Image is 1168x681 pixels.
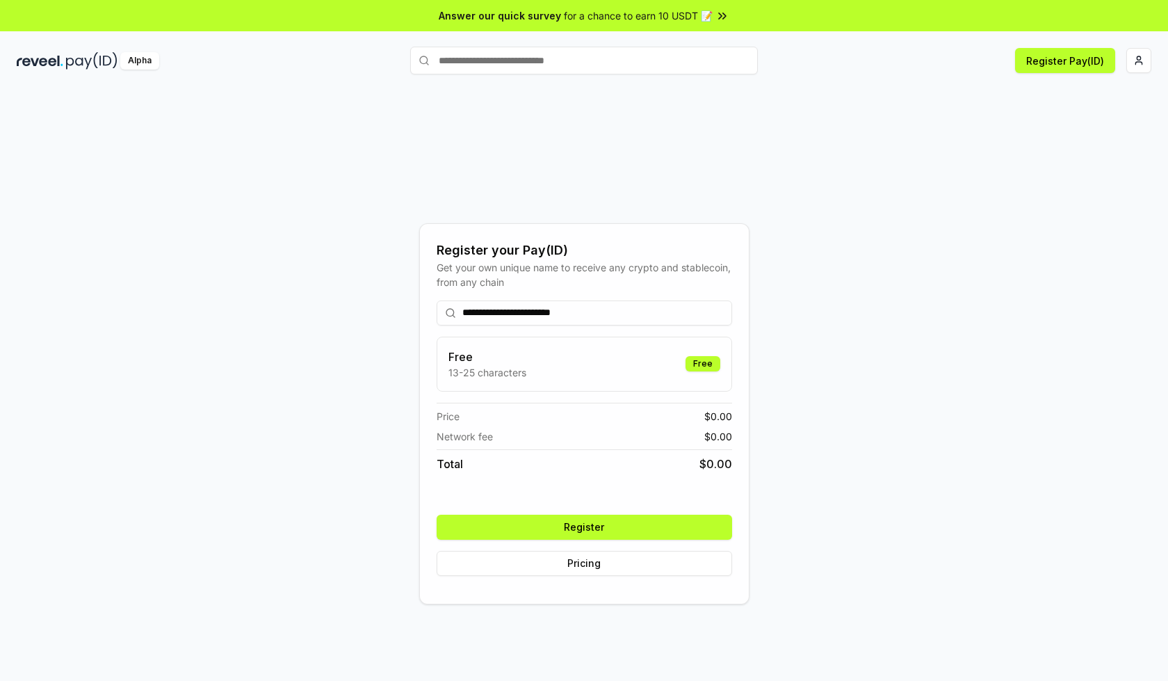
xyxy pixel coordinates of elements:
span: $ 0.00 [699,456,732,472]
img: pay_id [66,52,117,70]
div: Free [686,356,720,371]
div: Register your Pay(ID) [437,241,732,260]
div: Alpha [120,52,159,70]
button: Register [437,515,732,540]
p: 13-25 characters [448,365,526,380]
span: Network fee [437,429,493,444]
h3: Free [448,348,526,365]
button: Pricing [437,551,732,576]
span: Price [437,409,460,424]
button: Register Pay(ID) [1015,48,1115,73]
span: $ 0.00 [704,409,732,424]
span: for a chance to earn 10 USDT 📝 [564,8,713,23]
span: Answer our quick survey [439,8,561,23]
span: Total [437,456,463,472]
span: $ 0.00 [704,429,732,444]
img: reveel_dark [17,52,63,70]
div: Get your own unique name to receive any crypto and stablecoin, from any chain [437,260,732,289]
